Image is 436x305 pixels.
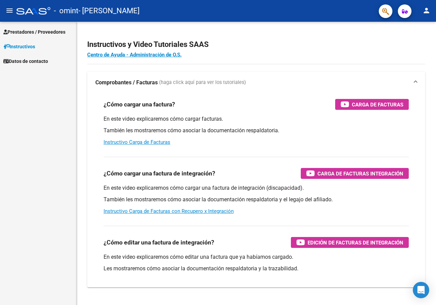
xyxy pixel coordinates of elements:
[104,184,409,192] p: En este video explicaremos cómo cargar una factura de integración (discapacidad).
[95,79,158,86] strong: Comprobantes / Facturas
[291,237,409,248] button: Edición de Facturas de integración
[54,3,78,18] span: - omint
[159,79,246,86] span: (haga click aquí para ver los tutoriales)
[87,72,425,94] mat-expansion-panel-header: Comprobantes / Facturas (haga click aquí para ver los tutoriales)
[104,115,409,123] p: En este video explicaremos cómo cargar facturas.
[352,100,403,109] span: Carga de Facturas
[104,208,234,214] a: Instructivo Carga de Facturas con Recupero x Integración
[3,43,35,50] span: Instructivos
[87,38,425,51] h2: Instructivos y Video Tutoriales SAAS
[413,282,429,298] div: Open Intercom Messenger
[3,28,65,36] span: Prestadores / Proveedores
[422,6,431,15] mat-icon: person
[104,169,215,178] h3: ¿Cómo cargar una factura de integración?
[3,57,48,65] span: Datos de contacto
[317,169,403,178] span: Carga de Facturas Integración
[104,253,409,261] p: En este video explicaremos cómo editar una factura que ya habíamos cargado.
[104,238,214,247] h3: ¿Cómo editar una factura de integración?
[5,6,14,15] mat-icon: menu
[104,196,409,203] p: También les mostraremos cómo asociar la documentación respaldatoria y el legajo del afiliado.
[78,3,140,18] span: - [PERSON_NAME]
[104,100,175,109] h3: ¿Cómo cargar una factura?
[308,238,403,247] span: Edición de Facturas de integración
[104,127,409,134] p: También les mostraremos cómo asociar la documentación respaldatoria.
[301,168,409,179] button: Carga de Facturas Integración
[87,52,182,58] a: Centro de Ayuda - Administración de O.S.
[104,139,170,145] a: Instructivo Carga de Facturas
[104,265,409,272] p: Les mostraremos cómo asociar la documentación respaldatoria y la trazabilidad.
[87,94,425,287] div: Comprobantes / Facturas (haga click aquí para ver los tutoriales)
[335,99,409,110] button: Carga de Facturas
